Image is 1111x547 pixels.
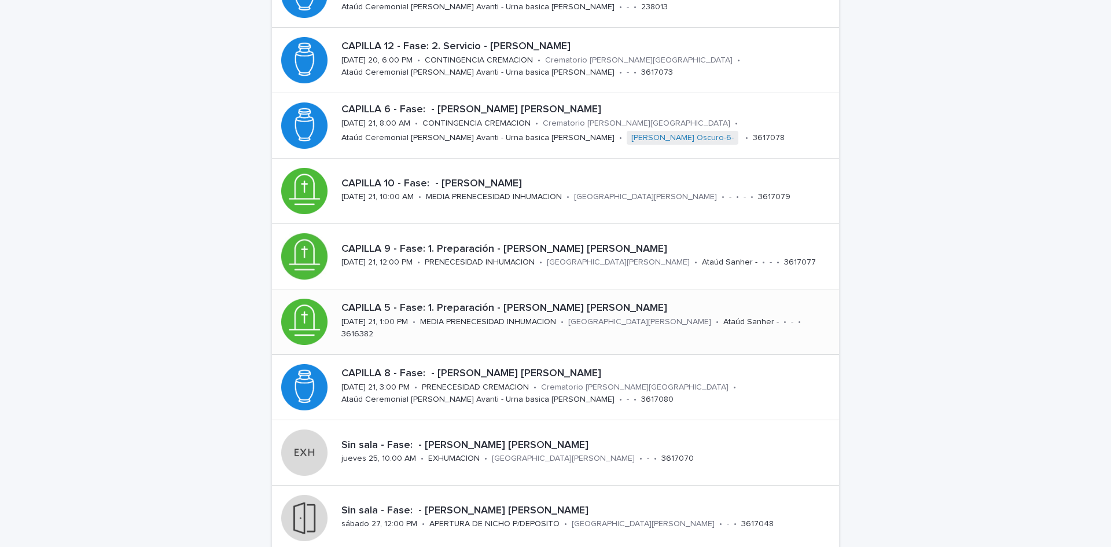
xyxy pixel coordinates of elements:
[341,192,414,202] p: [DATE] 21, 10:00 AM
[341,258,413,267] p: [DATE] 21, 12:00 PM
[545,56,733,65] p: Crematorio [PERSON_NAME][GEOGRAPHIC_DATA]
[539,258,542,267] p: •
[784,258,816,267] p: 3617077
[341,2,615,12] p: Ataúd Ceremonial [PERSON_NAME] Avanti - Urna basica [PERSON_NAME]
[734,519,737,529] p: •
[770,258,772,267] p: -
[272,93,839,159] a: CAPILLA 6 - Fase: - [PERSON_NAME] [PERSON_NAME][DATE] 21, 8:00 AM•CONTINGENCIA CREMACION•Cremator...
[735,119,738,129] p: •
[634,2,637,12] p: •
[341,41,834,53] p: CAPILLA 12 - Fase: 2. Servicio - [PERSON_NAME]
[414,383,417,392] p: •
[272,289,839,355] a: CAPILLA 5 - Fase: 1. Preparación - [PERSON_NAME] [PERSON_NAME][DATE] 21, 1:00 PM•MEDIA PRENECESID...
[722,192,724,202] p: •
[634,395,637,405] p: •
[566,192,569,202] p: •
[564,519,567,529] p: •
[341,505,834,517] p: Sin sala - Fase: - [PERSON_NAME] [PERSON_NAME]
[341,302,834,315] p: CAPILLA 5 - Fase: 1. Preparación - [PERSON_NAME] [PERSON_NAME]
[641,395,674,405] p: 3617080
[341,104,834,116] p: CAPILLA 6 - Fase: - [PERSON_NAME] [PERSON_NAME]
[744,192,746,202] p: -
[702,258,757,267] p: Ataúd Sanher -
[641,2,668,12] p: 238013
[729,192,731,202] p: -
[719,519,722,529] p: •
[791,317,793,327] p: -
[639,454,642,464] p: •
[627,68,629,78] p: -
[753,133,785,143] p: 3617078
[422,519,425,529] p: •
[647,454,649,464] p: -
[534,383,536,392] p: •
[341,395,615,405] p: Ataúd Ceremonial [PERSON_NAME] Avanti - Urna basica [PERSON_NAME]
[561,317,564,327] p: •
[737,56,740,65] p: •
[798,317,801,327] p: •
[341,243,834,256] p: CAPILLA 9 - Fase: 1. Preparación - [PERSON_NAME] [PERSON_NAME]
[619,395,622,405] p: •
[627,2,629,12] p: -
[627,395,629,405] p: -
[341,383,410,392] p: [DATE] 21, 3:00 PM
[641,68,673,78] p: 3617073
[716,317,719,327] p: •
[415,119,418,129] p: •
[429,519,560,529] p: APERTURA DE NICHO P/DEPOSITO
[723,317,779,327] p: Ataúd Sanher -
[634,68,637,78] p: •
[341,368,834,380] p: CAPILLA 8 - Fase: - [PERSON_NAME] [PERSON_NAME]
[745,133,748,143] p: •
[425,56,533,65] p: CONTINGENCIA CREMACION
[661,454,694,464] p: 3617070
[341,454,416,464] p: jueves 25, 10:00 AM
[422,383,529,392] p: PRENECESIDAD CREMACION
[417,56,420,65] p: •
[341,439,834,452] p: Sin sala - Fase: - [PERSON_NAME] [PERSON_NAME]
[341,519,417,529] p: sábado 27, 12:00 PM
[420,317,556,327] p: MEDIA PRENECESIDAD INHUMACION
[733,383,736,392] p: •
[727,519,729,529] p: -
[417,258,420,267] p: •
[272,28,839,93] a: CAPILLA 12 - Fase: 2. Servicio - [PERSON_NAME][DATE] 20, 6:00 PM•CONTINGENCIA CREMACION•Crematori...
[777,258,779,267] p: •
[751,192,753,202] p: •
[341,119,410,129] p: [DATE] 21, 8:00 AM
[783,317,786,327] p: •
[272,355,839,420] a: CAPILLA 8 - Fase: - [PERSON_NAME] [PERSON_NAME][DATE] 21, 3:00 PM•PRENECESIDAD CREMACION•Cremator...
[538,56,540,65] p: •
[741,519,774,529] p: 3617048
[758,192,790,202] p: 3617079
[762,258,765,267] p: •
[341,178,834,190] p: CAPILLA 10 - Fase: - [PERSON_NAME]
[341,329,373,339] p: 3616382
[272,224,839,289] a: CAPILLA 9 - Fase: 1. Preparación - [PERSON_NAME] [PERSON_NAME][DATE] 21, 12:00 PM•PRENECESIDAD IN...
[428,454,480,464] p: EXHUMACION
[694,258,697,267] p: •
[341,133,615,143] p: Ataúd Ceremonial [PERSON_NAME] Avanti - Urna basica [PERSON_NAME]
[492,454,635,464] p: [GEOGRAPHIC_DATA][PERSON_NAME]
[619,68,622,78] p: •
[341,56,413,65] p: [DATE] 20, 6:00 PM
[272,159,839,224] a: CAPILLA 10 - Fase: - [PERSON_NAME][DATE] 21, 10:00 AM•MEDIA PRENECESIDAD INHUMACION•[GEOGRAPHIC_D...
[543,119,730,129] p: Crematorio [PERSON_NAME][GEOGRAPHIC_DATA]
[341,68,615,78] p: Ataúd Ceremonial [PERSON_NAME] Avanti - Urna basica [PERSON_NAME]
[572,519,715,529] p: [GEOGRAPHIC_DATA][PERSON_NAME]
[421,454,424,464] p: •
[272,420,839,486] a: Sin sala - Fase: - [PERSON_NAME] [PERSON_NAME]jueves 25, 10:00 AM•EXHUMACION•[GEOGRAPHIC_DATA][PE...
[541,383,729,392] p: Crematorio [PERSON_NAME][GEOGRAPHIC_DATA]
[547,258,690,267] p: [GEOGRAPHIC_DATA][PERSON_NAME]
[631,133,734,143] a: [PERSON_NAME] Oscuro-6-
[568,317,711,327] p: [GEOGRAPHIC_DATA][PERSON_NAME]
[341,317,408,327] p: [DATE] 21, 1:00 PM
[426,192,562,202] p: MEDIA PRENECESIDAD INHUMACION
[574,192,717,202] p: [GEOGRAPHIC_DATA][PERSON_NAME]
[425,258,535,267] p: PRENECESIDAD INHUMACION
[736,192,739,202] p: •
[484,454,487,464] p: •
[535,119,538,129] p: •
[413,317,415,327] p: •
[654,454,657,464] p: •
